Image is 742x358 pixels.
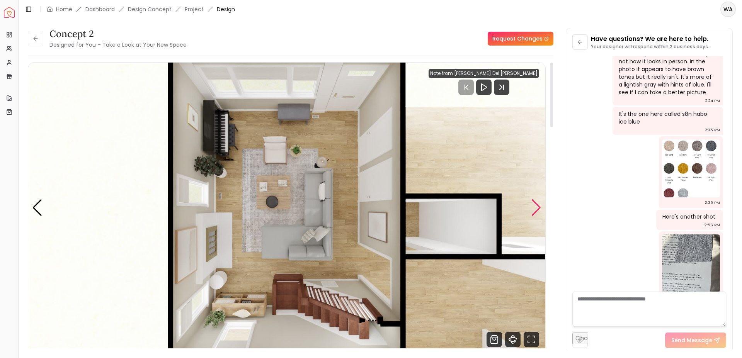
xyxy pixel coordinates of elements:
div: 5 / 5 [28,63,545,353]
svg: Fullscreen [524,332,539,347]
svg: Next Track [494,80,509,95]
a: Dashboard [85,5,115,13]
div: Note from [PERSON_NAME] Del [PERSON_NAME] [429,69,539,78]
span: Design [217,5,235,13]
div: 2:24 PM [705,97,720,105]
a: Spacejoy [4,7,15,18]
svg: Play [479,83,488,92]
div: Hi just saw this now. If you could find a replacement coffee table option that would be wonderful... [619,19,716,96]
a: Request Changes [488,32,553,46]
div: Carousel [28,63,545,353]
span: WA [721,2,735,16]
small: Designed for You – Take a Look at Your New Space [49,41,187,49]
div: Next slide [531,199,541,216]
img: Chat Image [662,139,720,197]
div: 2:35 PM [705,126,720,134]
div: Previous slide [32,199,43,216]
div: Here's another shot [662,213,715,221]
img: Design Render 1 [28,63,545,353]
div: 2:35 PM [705,199,720,207]
svg: Shop Products from this design [487,332,502,347]
a: Home [56,5,72,13]
a: Project [185,5,204,13]
p: Have questions? We are here to help. [591,34,709,44]
h3: Concept 2 [49,28,187,40]
p: Your designer will respond within 2 business days. [591,44,709,50]
img: Spacejoy Logo [4,7,15,18]
img: Chat Image [662,234,720,292]
svg: 360 View [505,332,521,347]
li: Design Concept [128,5,172,13]
nav: breadcrumb [47,5,235,13]
div: It's the one here called s8n habo ice blue [619,110,716,126]
div: 2:56 PM [705,221,720,229]
button: WA [720,2,736,17]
